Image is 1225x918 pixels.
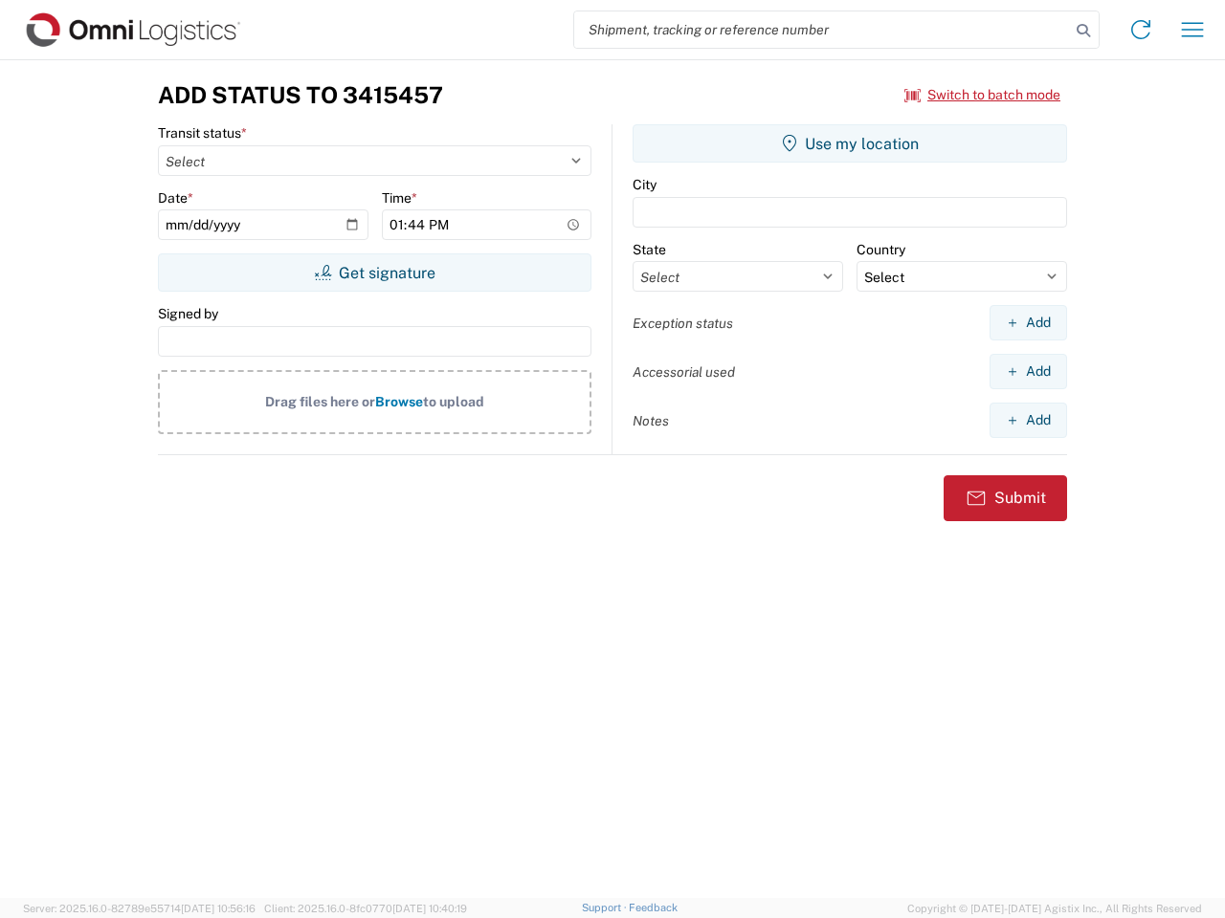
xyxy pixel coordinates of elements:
[629,902,678,913] a: Feedback
[990,354,1067,389] button: Add
[633,315,733,332] label: Exception status
[574,11,1070,48] input: Shipment, tracking or reference number
[990,403,1067,438] button: Add
[582,902,630,913] a: Support
[158,253,591,292] button: Get signature
[904,79,1060,111] button: Switch to batch mode
[633,124,1067,163] button: Use my location
[392,903,467,914] span: [DATE] 10:40:19
[158,124,247,142] label: Transit status
[264,903,467,914] span: Client: 2025.16.0-8fc0770
[990,305,1067,340] button: Add
[23,903,256,914] span: Server: 2025.16.0-82789e55714
[633,241,666,258] label: State
[857,241,905,258] label: Country
[265,394,375,409] span: Drag files here or
[907,900,1202,917] span: Copyright © [DATE]-[DATE] Agistix Inc., All Rights Reserved
[158,81,443,109] h3: Add Status to 3415457
[375,394,423,409] span: Browse
[633,363,735,381] label: Accessorial used
[181,903,256,914] span: [DATE] 10:56:16
[158,189,193,207] label: Date
[382,189,417,207] label: Time
[633,412,669,429] label: Notes
[158,305,218,322] label: Signed by
[944,475,1067,521] button: Submit
[423,394,484,409] span: to upload
[633,176,657,193] label: City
